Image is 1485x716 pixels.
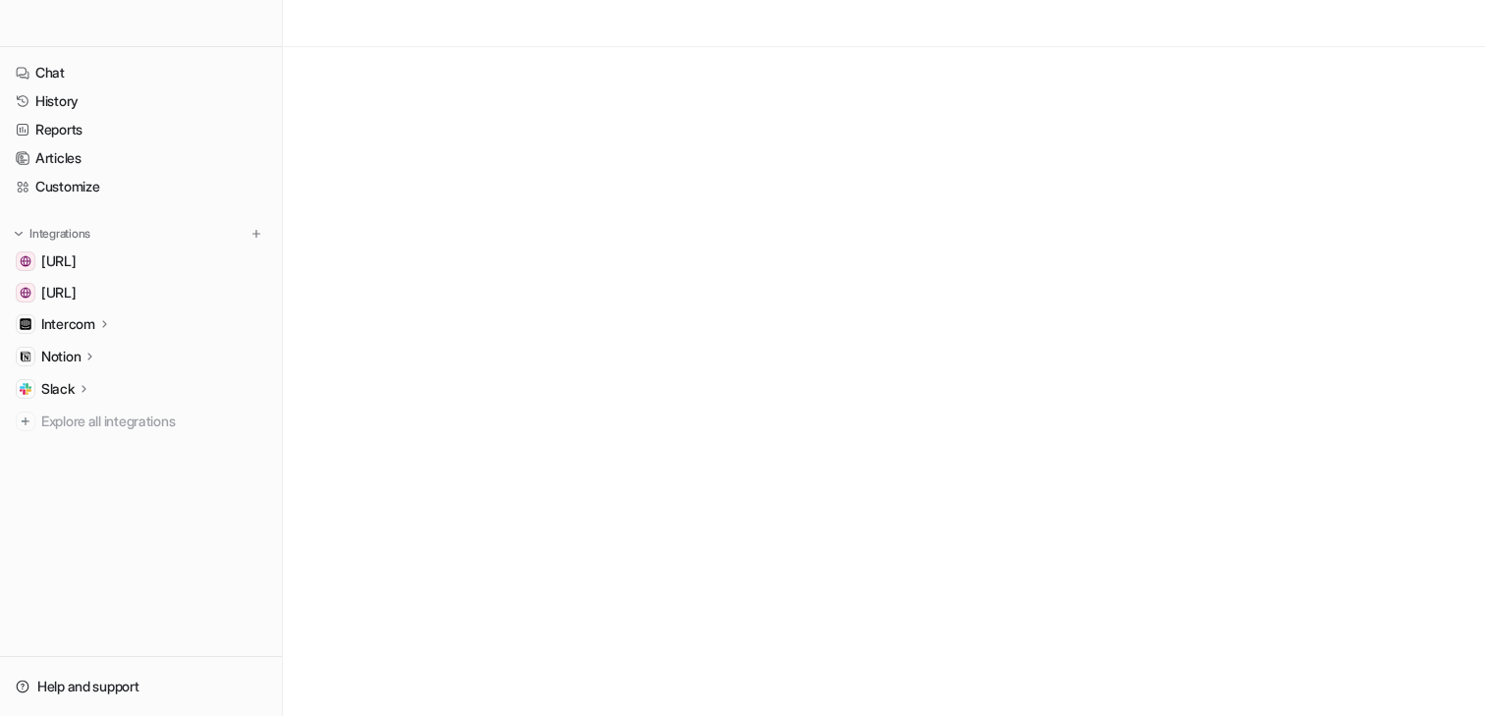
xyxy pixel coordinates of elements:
[20,255,31,267] img: docs.eesel.ai
[16,412,35,431] img: explore all integrations
[8,248,274,275] a: docs.eesel.ai[URL]
[8,673,274,700] a: Help and support
[41,379,75,399] p: Slack
[8,144,274,172] a: Articles
[8,87,274,115] a: History
[20,287,31,299] img: www.eesel.ai
[41,347,81,366] p: Notion
[8,59,274,86] a: Chat
[41,283,77,303] span: [URL]
[20,351,31,362] img: Notion
[20,318,31,330] img: Intercom
[8,224,96,244] button: Integrations
[29,226,90,242] p: Integrations
[8,116,274,143] a: Reports
[41,314,95,334] p: Intercom
[8,279,274,306] a: www.eesel.ai[URL]
[12,227,26,241] img: expand menu
[249,227,263,241] img: menu_add.svg
[41,406,266,437] span: Explore all integrations
[20,383,31,395] img: Slack
[41,251,77,271] span: [URL]
[8,408,274,435] a: Explore all integrations
[8,173,274,200] a: Customize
